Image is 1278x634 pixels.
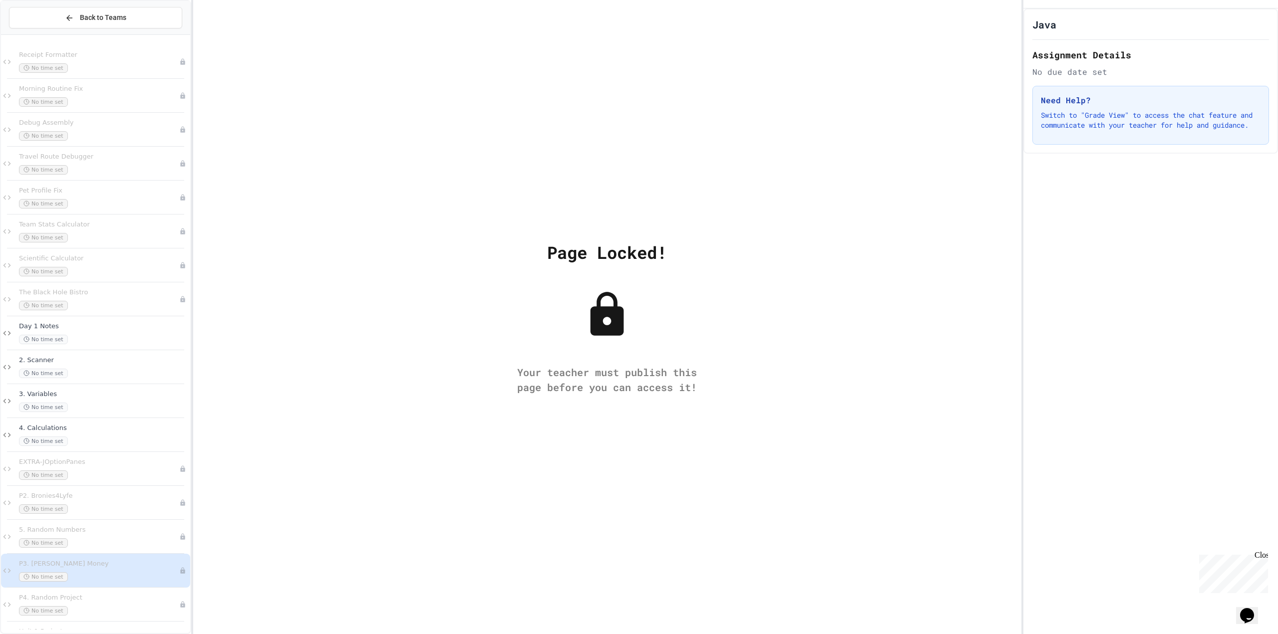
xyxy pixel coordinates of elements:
[19,369,68,378] span: No time set
[19,458,179,466] span: EXTRA-JOptionPanes
[1032,66,1269,78] div: No due date set
[19,165,68,175] span: No time set
[19,492,179,500] span: P2. Bronies4Lyfe
[19,288,179,297] span: The Black Hole Bistro
[179,92,186,99] div: Unpublished
[9,7,182,28] button: Back to Teams
[1041,110,1261,130] p: Switch to "Grade View" to access the chat feature and communicate with your teacher for help and ...
[19,301,68,310] span: No time set
[19,572,68,582] span: No time set
[19,254,179,263] span: Scientific Calculator
[179,296,186,303] div: Unpublished
[179,194,186,201] div: Unpublished
[19,51,179,59] span: Receipt Formatter
[1041,94,1261,106] h3: Need Help?
[4,4,69,63] div: Chat with us now!Close
[19,63,68,73] span: No time set
[179,533,186,540] div: Unpublished
[19,153,179,161] span: Travel Route Debugger
[19,322,188,331] span: Day 1 Notes
[19,526,179,534] span: 5. Random Numbers
[19,424,188,432] span: 4. Calculations
[179,228,186,235] div: Unpublished
[179,262,186,269] div: Unpublished
[19,436,68,446] span: No time set
[19,119,179,127] span: Debug Assembly
[179,567,186,574] div: Unpublished
[547,239,667,265] div: Page Locked!
[1195,551,1268,593] iframe: chat widget
[19,267,68,276] span: No time set
[179,126,186,133] div: Unpublished
[19,606,68,616] span: No time set
[19,470,68,480] span: No time set
[19,403,68,412] span: No time set
[19,538,68,548] span: No time set
[19,560,179,568] span: P3. [PERSON_NAME] Money
[80,12,126,23] span: Back to Teams
[19,131,68,141] span: No time set
[19,356,188,365] span: 2. Scanner
[179,465,186,472] div: Unpublished
[1236,594,1268,624] iframe: chat widget
[179,601,186,608] div: Unpublished
[19,504,68,514] span: No time set
[179,160,186,167] div: Unpublished
[19,594,179,602] span: P4. Random Project
[19,97,68,107] span: No time set
[19,85,179,93] span: Morning Routine Fix
[19,335,68,344] span: No time set
[19,233,68,242] span: No time set
[19,199,68,209] span: No time set
[1032,17,1056,31] h1: Java
[19,187,179,195] span: Pet Profile Fix
[1032,48,1269,62] h2: Assignment Details
[179,58,186,65] div: Unpublished
[19,390,188,399] span: 3. Variables
[179,499,186,506] div: Unpublished
[19,220,179,229] span: Team Stats Calculator
[507,365,707,395] div: Your teacher must publish this page before you can access it!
